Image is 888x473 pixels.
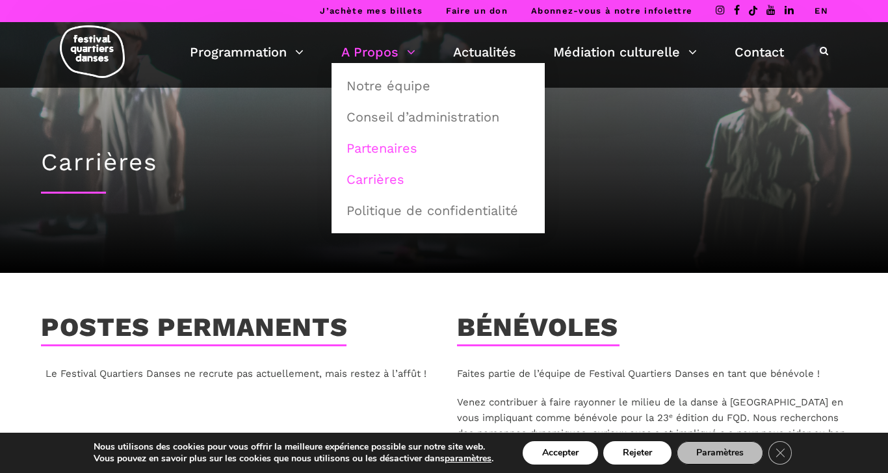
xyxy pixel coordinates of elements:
a: J’achète mes billets [320,6,423,16]
a: EN [815,6,828,16]
a: Programmation [190,41,304,63]
p: Le Festival Quartiers Danses ne recrute pas actuellement, mais restez à l’affût ! [41,366,431,381]
button: Accepter [523,441,598,465]
p: Vous pouvez en savoir plus sur les cookies que nous utilisons ou les désactiver dans . [94,453,493,465]
a: Conseil d’administration [339,102,538,132]
button: paramètres [445,453,491,465]
button: Close GDPR Cookie Banner [768,441,792,465]
h1: Carrières [41,148,847,177]
a: Politique de confidentialité [339,196,538,225]
button: Paramètres [677,441,763,465]
a: Notre équipe [339,71,538,101]
a: Médiation culturelle [553,41,697,63]
a: Abonnez-vous à notre infolettre [531,6,692,16]
a: Partenaires [339,133,538,163]
img: logo-fqd-med [60,25,125,78]
p: Nous utilisons des cookies pour vous offrir la meilleure expérience possible sur notre site web. [94,441,493,453]
h3: Bénévoles [457,312,618,344]
a: Carrières [339,164,538,194]
p: Faites partie de l’équipe de Festival Quartiers Danses en tant que bénévole ! [457,366,847,381]
a: A Propos [341,41,415,63]
a: Contact [735,41,784,63]
h3: Postes permanents [41,312,348,344]
a: Faire un don [446,6,508,16]
button: Rejeter [603,441,672,465]
a: Actualités [453,41,516,63]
